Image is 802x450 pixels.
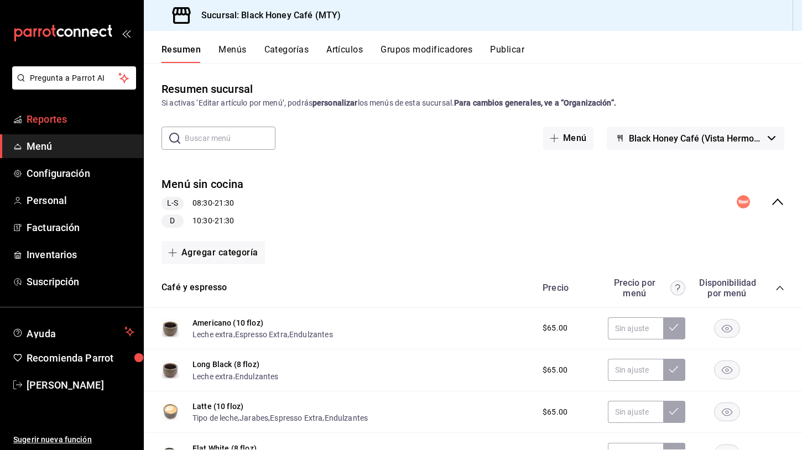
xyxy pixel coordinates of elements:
span: Ayuda [27,325,120,338]
span: $65.00 [543,364,567,376]
span: Suscripción [27,274,134,289]
input: Sin ajuste [608,317,663,339]
img: Preview [162,361,179,379]
span: D [165,215,179,227]
span: Personal [27,193,134,208]
button: Leche extra [192,329,233,340]
button: Resumen [162,44,201,63]
button: Black Honey Café (Vista Hermosa) [607,127,784,150]
button: Americano (10 floz) [192,317,263,328]
img: Preview [162,403,179,421]
h3: Sucursal: Black Honey Café (MTY) [192,9,341,22]
div: Disponibilidad por menú [699,278,754,299]
button: Agregar categoría [162,241,265,264]
input: Sin ajuste [608,401,663,423]
div: collapse-menu-row [144,168,802,237]
div: , , , [192,412,368,423]
span: Pregunta a Parrot AI [30,72,119,84]
button: Endulzantes [235,371,279,382]
span: Recomienda Parrot [27,350,134,365]
span: Reportes [27,112,134,127]
button: Leche extra [192,371,233,382]
span: [PERSON_NAME] [27,378,134,393]
button: Grupos modificadores [381,44,472,63]
button: Artículos [326,44,363,63]
span: Configuración [27,166,134,181]
button: Endulzantes [289,329,333,340]
span: L-S [163,197,183,209]
button: Tipo de leche [192,412,238,423]
span: Sugerir nueva función [13,434,134,446]
button: Latte (10 floz) [192,401,243,412]
div: Precio [532,282,602,293]
button: Endulzantes [325,412,368,423]
div: Si activas ‘Editar artículo por menú’, podrás los menús de esta sucursal. [162,97,784,109]
div: navigation tabs [162,44,802,63]
div: , [192,370,278,381]
span: Black Honey Café (Vista Hermosa) [629,133,763,144]
button: Pregunta a Parrot AI [12,66,136,90]
button: Menú sin cocina [162,176,243,192]
button: Espresso Extra [270,412,322,423]
strong: personalizar [313,98,358,107]
span: Facturación [27,220,134,235]
img: Preview [162,320,179,337]
div: 08:30 - 21:30 [162,197,243,210]
input: Buscar menú [185,127,275,149]
button: Jarabes [239,412,268,423]
button: Menús [218,44,246,63]
span: $65.00 [543,322,567,334]
button: Café y espresso [162,281,227,294]
button: Publicar [490,44,524,63]
span: $65.00 [543,406,567,418]
div: Resumen sucursal [162,81,253,97]
button: Menú [543,127,593,150]
div: , , [192,328,333,340]
button: open_drawer_menu [122,29,131,38]
a: Pregunta a Parrot AI [8,80,136,92]
div: 10:30 - 21:30 [162,214,243,228]
button: Long Black (8 floz) [192,359,259,370]
button: Espresso Extra [235,329,288,340]
button: Categorías [264,44,309,63]
span: Inventarios [27,247,134,262]
input: Sin ajuste [608,359,663,381]
button: collapse-category-row [775,284,784,292]
strong: Para cambios generales, ve a “Organización”. [454,98,616,107]
span: Menú [27,139,134,154]
div: Precio por menú [608,278,685,299]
